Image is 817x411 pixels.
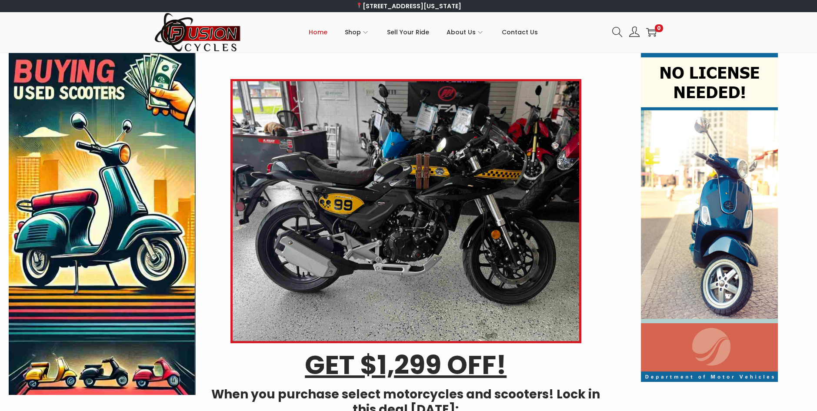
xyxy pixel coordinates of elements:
[309,13,327,52] a: Home
[345,21,361,43] span: Shop
[305,347,507,383] u: GET $1,299 OFF!
[502,21,538,43] span: Contact Us
[241,13,606,52] nav: Primary navigation
[356,2,461,10] a: [STREET_ADDRESS][US_STATE]
[387,21,429,43] span: Sell Your Ride
[345,13,370,52] a: Shop
[646,27,657,37] a: 0
[309,21,327,43] span: Home
[447,21,476,43] span: About Us
[387,13,429,52] a: Sell Your Ride
[154,12,241,53] img: Woostify retina logo
[447,13,484,52] a: About Us
[502,13,538,52] a: Contact Us
[356,3,362,9] img: 📍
